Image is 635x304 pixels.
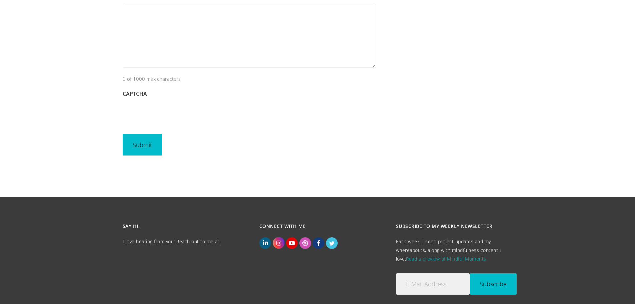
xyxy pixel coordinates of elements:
p: say hi! [123,222,239,231]
span: Each week, I send project updates and my whereabouts, along with mindfulness content I love. [396,238,501,262]
img: icon-yt.png [286,237,298,249]
iframe: reCAPTCHA [123,101,224,127]
p: Subscribe to my Weekly Newsletter [396,222,513,231]
p: Connect with me [259,222,376,231]
img: icon-ig.png [273,237,284,249]
input: Subscribe [470,273,517,295]
a: [PERSON_NAME][EMAIL_ADDRESS][DOMAIN_NAME] [123,247,238,253]
a: Read a preview of Mindful Moments [406,256,486,262]
span: I love hearing from you! Reach out to me at: [123,238,221,245]
img: icon-li.png [259,237,271,249]
input: E-Mail Address [396,273,470,295]
img: icon-dribbble.png [299,237,311,249]
label: CAPTCHA [123,89,147,98]
input: Submit [123,134,162,156]
img: icon-fb.png [313,237,324,249]
div: 0 of 1000 max characters [123,70,376,83]
img: icon-twitter.png [326,237,338,249]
